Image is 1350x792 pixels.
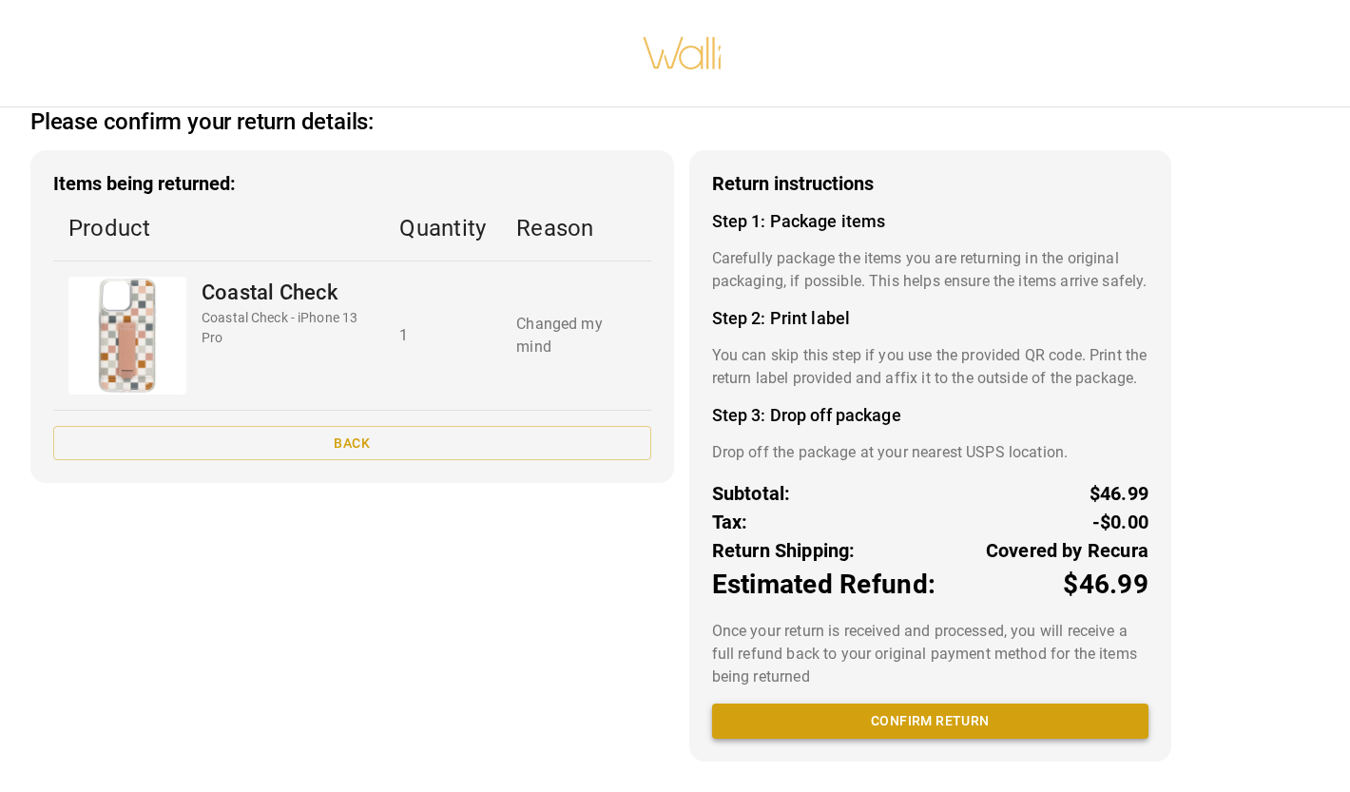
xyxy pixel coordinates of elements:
p: Carefully package the items you are returning in the original packaging, if possible. This helps ... [712,247,1148,293]
h2: Please confirm your return details: [30,108,374,136]
h4: Step 1: Package items [712,211,1148,232]
img: walli-inc.myshopify.com [642,12,723,94]
p: Coastal Check [202,277,369,308]
p: Drop off the package at your nearest USPS location. [712,441,1148,464]
p: Quantity [399,211,486,245]
p: Reason [516,211,635,245]
h4: Step 2: Print label [712,308,1148,329]
h3: Items being returned: [53,173,651,195]
p: 1 [399,324,486,347]
h4: Step 3: Drop off package [712,405,1148,426]
p: $46.99 [1090,479,1148,508]
p: Product [68,211,369,245]
p: Changed my mind [516,313,635,358]
button: Confirm return [712,704,1148,739]
button: Back [53,426,651,461]
p: Once your return is received and processed, you will receive a full refund back to your original ... [712,620,1148,688]
p: Estimated Refund: [712,565,935,605]
p: You can skip this step if you use the provided QR code. Print the return label provided and affix... [712,344,1148,390]
p: Covered by Recura [986,536,1148,565]
p: Tax: [712,508,748,536]
h3: Return instructions [712,173,1148,195]
p: Return Shipping: [712,536,856,565]
p: Subtotal: [712,479,791,508]
p: -$0.00 [1092,508,1148,536]
p: $46.99 [1063,565,1148,605]
p: Coastal Check - iPhone 13 Pro [202,308,369,348]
